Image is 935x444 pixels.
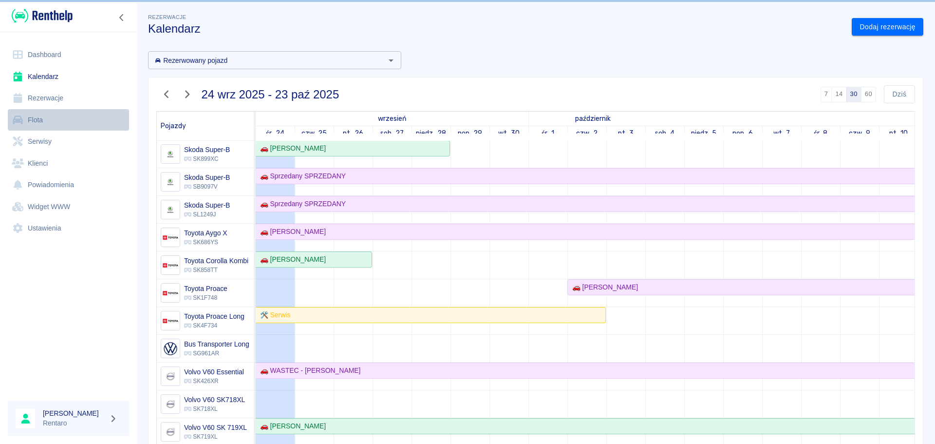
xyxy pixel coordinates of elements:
img: Image [162,285,178,301]
h3: Kalendarz [148,22,844,36]
img: Image [162,341,178,357]
button: 14 dni [831,87,846,102]
img: Image [162,257,178,273]
img: Image [162,368,178,385]
a: 24 września 2025 [263,126,287,140]
a: 30 września 2025 [496,126,523,140]
a: 24 września 2025 [375,112,409,126]
a: Dodaj rezerwację [852,18,923,36]
span: Rezerwacje [148,14,186,20]
p: SK719XL [184,432,247,441]
span: Pojazdy [161,122,186,130]
h6: Skoda Super-B [184,200,230,210]
a: 3 października 2025 [616,126,636,140]
div: 🚗 [PERSON_NAME] [256,227,326,237]
h6: Toyota Corolla Kombi [184,256,248,266]
div: 🚗 [PERSON_NAME] [256,421,326,431]
div: 🛠️ Serwis [256,310,290,320]
p: SL1249J [184,210,230,219]
a: Powiadomienia [8,174,129,196]
a: 4 października 2025 [653,126,677,140]
p: SK718XL [184,405,245,413]
a: 29 września 2025 [455,126,485,140]
a: 8 października 2025 [811,126,830,140]
a: Ustawienia [8,217,129,239]
p: SG961AR [184,349,249,358]
a: 27 września 2025 [378,126,407,140]
p: SK4F734 [184,321,244,330]
button: Otwórz [384,54,398,67]
p: SK899XC [184,154,230,163]
a: 7 października 2025 [771,126,793,140]
h6: Toyota Aygo X [184,228,227,238]
a: 26 września 2025 [340,126,366,140]
div: 🚗 [PERSON_NAME] [256,143,326,154]
button: 60 dni [861,87,876,102]
div: 🚗 Sprzedany SPRZEDANY [256,199,346,209]
a: Flota [8,109,129,131]
a: 9 października 2025 [846,126,873,140]
img: Image [162,424,178,440]
h6: Volvo V60 SK718XL [184,395,245,405]
h6: Toyota Proace [184,284,227,293]
img: Image [162,146,178,162]
a: Kalendarz [8,66,129,88]
div: 🚗 [PERSON_NAME] [568,282,638,292]
button: Dziś [884,85,915,103]
a: Dashboard [8,44,129,66]
a: 25 września 2025 [299,126,330,140]
a: 5 października 2025 [689,126,719,140]
h6: Skoda Super-B [184,173,230,182]
p: Rentaro [43,418,105,428]
button: 30 dni [846,87,861,102]
a: Klienci [8,153,129,174]
a: 1 października 2025 [573,112,613,126]
div: 🚗 Sprzedany SPRZEDANY [256,171,346,181]
p: SB9097V [184,182,230,191]
button: Zwiń nawigację [114,11,129,24]
a: Renthelp logo [8,8,73,24]
img: Image [162,396,178,412]
p: SK686YS [184,238,227,247]
div: 🚗 WASTEC - [PERSON_NAME] [256,366,360,376]
a: 2 października 2025 [574,126,600,140]
button: 7 dni [821,87,832,102]
h6: Toyota Proace Long [184,311,244,321]
div: 🚗 [PERSON_NAME] [256,254,326,265]
a: 6 października 2025 [730,126,755,140]
img: Image [162,313,178,329]
a: 10 października 2025 [887,126,911,140]
p: SK426XR [184,377,244,386]
a: Widget WWW [8,196,129,218]
h6: Volvo V60 Essential [184,367,244,377]
img: Renthelp logo [12,8,73,24]
img: Image [162,230,178,246]
h3: 24 wrz 2025 - 23 paź 2025 [202,88,339,101]
h6: Skoda Super-B [184,145,230,154]
h6: Volvo V60 SK 719XL [184,423,247,432]
h6: Bus Transporter Long [184,339,249,349]
a: 1 października 2025 [539,126,557,140]
input: Wyszukaj i wybierz pojazdy... [151,54,382,66]
a: Rezerwacje [8,87,129,109]
img: Image [162,174,178,190]
h6: [PERSON_NAME] [43,408,105,418]
a: Serwisy [8,131,129,153]
p: SK858TT [184,266,248,274]
img: Image [162,202,178,218]
p: SK1F748 [184,293,227,302]
a: 28 września 2025 [413,126,449,140]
